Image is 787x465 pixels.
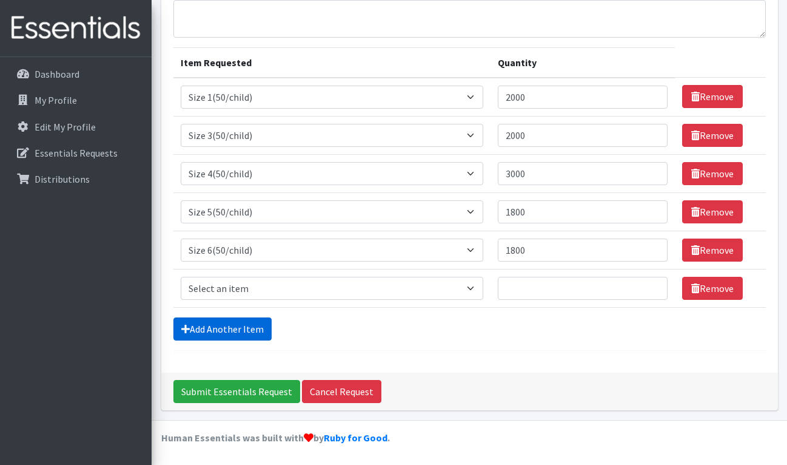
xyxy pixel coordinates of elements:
[324,432,387,444] a: Ruby for Good
[161,432,390,444] strong: Human Essentials was built with by .
[5,8,147,49] img: HumanEssentials
[35,147,118,159] p: Essentials Requests
[173,380,300,403] input: Submit Essentials Request
[682,239,743,262] a: Remove
[5,115,147,139] a: Edit My Profile
[682,162,743,185] a: Remove
[491,47,674,78] th: Quantity
[35,173,90,185] p: Distributions
[173,317,272,341] a: Add Another Item
[682,85,743,108] a: Remove
[5,141,147,165] a: Essentials Requests
[682,277,743,300] a: Remove
[682,200,743,223] a: Remove
[173,47,491,78] th: Item Requested
[682,124,743,147] a: Remove
[35,94,77,106] p: My Profile
[5,62,147,86] a: Dashboard
[35,121,96,133] p: Edit My Profile
[5,88,147,112] a: My Profile
[35,68,79,80] p: Dashboard
[302,380,381,403] a: Cancel Request
[5,167,147,191] a: Distributions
